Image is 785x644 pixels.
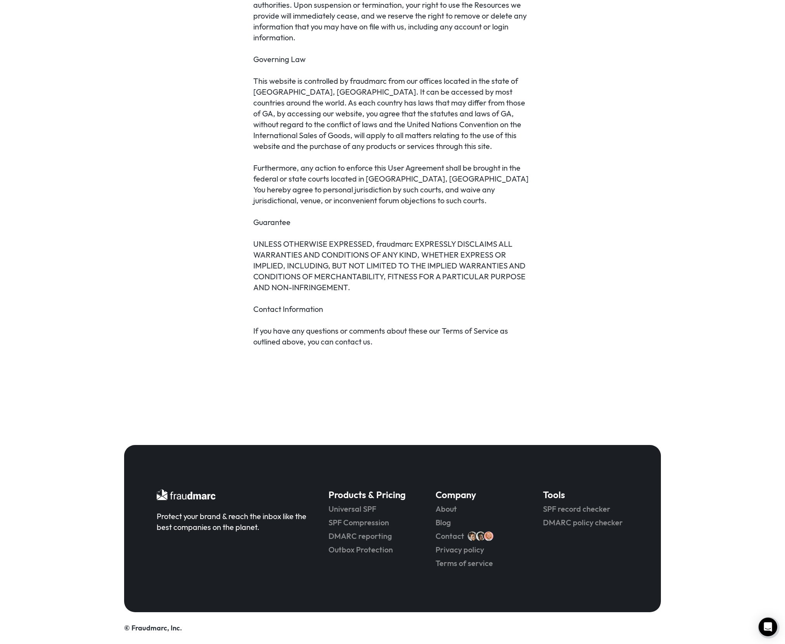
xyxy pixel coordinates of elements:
p: UNLESS OTHERWISE EXPRESSED, fraudmarc EXPRESSLY DISCLAIMS ALL WARRANTIES AND CONDITIONS OF ANY KI... [253,239,532,293]
a: SPF Compression [329,517,414,528]
h5: Company [436,488,521,501]
a: Universal SPF [329,504,414,514]
a: DMARC reporting [329,531,414,542]
a: Outbox Protection [329,544,414,555]
p: ‍ [253,358,532,369]
p: If you have any questions or comments about these our Terms of Service as outlined above, you can... [253,325,532,347]
a: DMARC policy checker [543,517,628,528]
p: Furthermore, any action to enforce this User Agreement shall be brought in the federal or state c... [253,163,532,206]
a: Privacy policy [436,544,521,555]
div: Open Intercom Messenger [759,618,777,636]
a: About [436,504,521,514]
h5: Tools [543,488,628,501]
a: Terms of service [436,558,521,569]
p: Contact Information [253,304,532,315]
a: Contact [436,531,464,542]
a: Blog [436,517,521,528]
p: Governing Law [253,54,532,65]
h5: Products & Pricing [329,488,414,501]
div: Protect your brand & reach the inbox like the best companies on the planet. [157,511,307,533]
p: Guarantee [253,217,532,228]
p: This website is controlled by fraudmarc from our offices located in the state of [GEOGRAPHIC_DATA... [253,76,532,152]
a: SPF record checker [543,504,628,514]
a: © Fraudmarc, Inc. [124,623,182,632]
